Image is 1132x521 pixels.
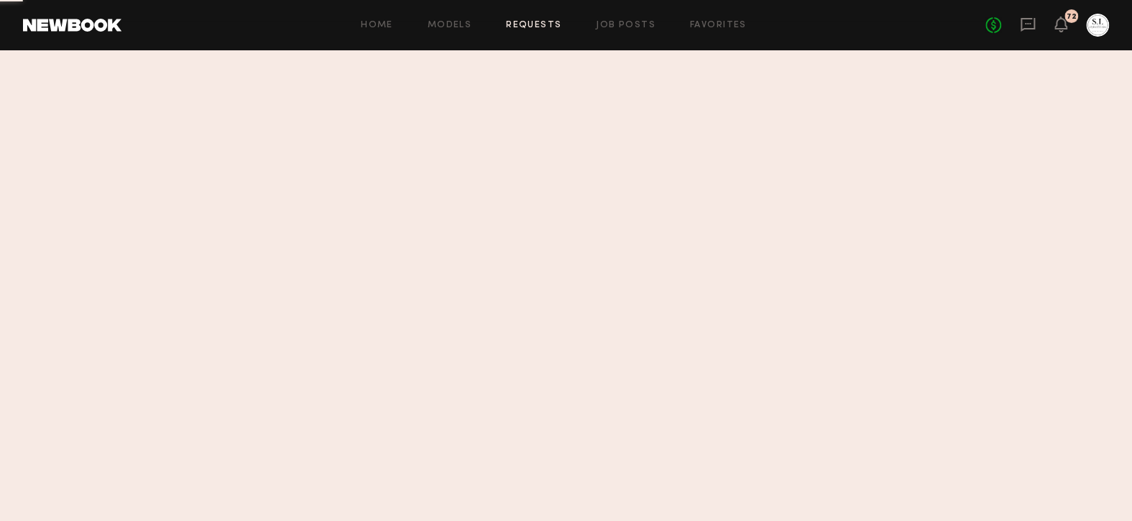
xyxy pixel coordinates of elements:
a: Home [361,21,393,30]
a: Requests [506,21,561,30]
a: Favorites [690,21,747,30]
a: Job Posts [596,21,655,30]
a: Models [428,21,471,30]
div: 72 [1067,13,1077,21]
